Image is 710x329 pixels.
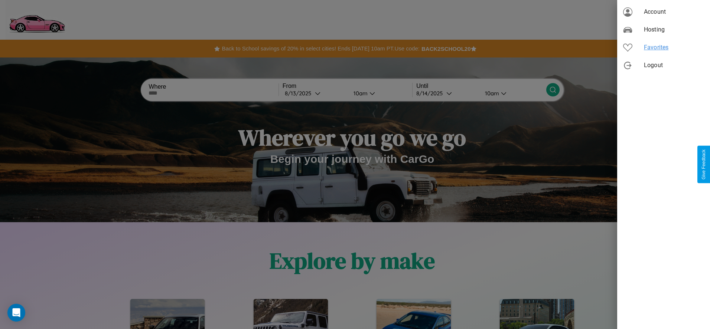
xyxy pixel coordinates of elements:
[701,149,706,180] div: Give Feedback
[617,56,710,74] div: Logout
[644,61,704,70] span: Logout
[644,7,704,16] span: Account
[644,25,704,34] span: Hosting
[617,21,710,39] div: Hosting
[617,3,710,21] div: Account
[7,304,25,322] div: Open Intercom Messenger
[644,43,704,52] span: Favorites
[617,39,710,56] div: Favorites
